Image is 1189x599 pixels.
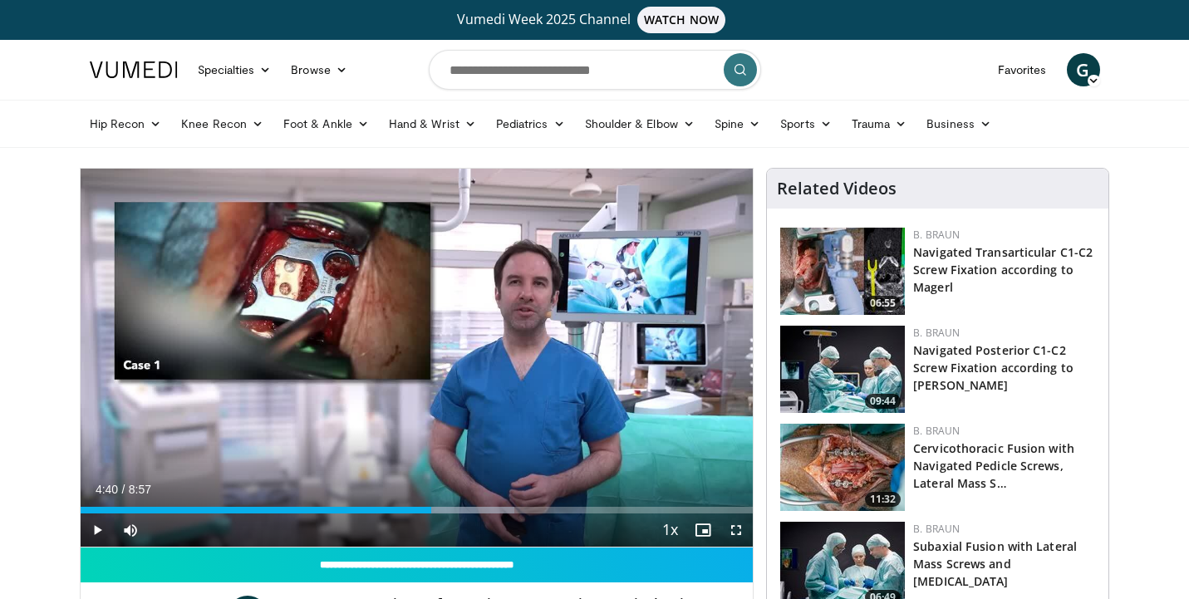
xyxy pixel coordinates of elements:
span: / [122,483,125,496]
a: Navigated Posterior C1-C2 Screw Fixation according to [PERSON_NAME] [913,342,1074,393]
a: Foot & Ankle [273,107,379,140]
a: 06:55 [780,228,905,315]
h4: Related Videos [777,179,897,199]
a: Knee Recon [171,107,273,140]
span: 06:55 [865,296,901,311]
a: Business [916,107,1001,140]
span: 4:40 [96,483,118,496]
img: f8410e01-fc31-46c0-a1b2-4166cf12aee9.jpg.150x105_q85_crop-smart_upscale.jpg [780,228,905,315]
button: Fullscreen [720,513,753,547]
a: Hip Recon [80,107,172,140]
span: 11:32 [865,492,901,507]
button: Playback Rate [653,513,686,547]
img: VuMedi Logo [90,61,178,78]
a: Specialties [188,53,282,86]
span: 09:44 [865,394,901,409]
a: Subaxial Fusion with Lateral Mass Screws and [MEDICAL_DATA] [913,538,1077,589]
a: Shoulder & Elbow [575,107,705,140]
img: 48a1d132-3602-4e24-8cc1-5313d187402b.jpg.150x105_q85_crop-smart_upscale.jpg [780,424,905,511]
button: Mute [114,513,147,547]
a: Spine [705,107,770,140]
a: Navigated Transarticular C1-C2 Screw Fixation according to Magerl [913,244,1093,295]
a: Sports [770,107,842,140]
a: B. Braun [913,228,960,242]
button: Play [81,513,114,547]
img: 14c2e441-0343-4af7-a441-cf6cc92191f7.jpg.150x105_q85_crop-smart_upscale.jpg [780,326,905,413]
span: 8:57 [129,483,151,496]
button: Enable picture-in-picture mode [686,513,720,547]
a: B. Braun [913,424,960,438]
a: Vumedi Week 2025 ChannelWATCH NOW [92,7,1098,33]
input: Search topics, interventions [429,50,761,90]
div: Progress Bar [81,507,754,513]
span: WATCH NOW [637,7,725,33]
a: 11:32 [780,424,905,511]
a: Favorites [988,53,1057,86]
a: G [1067,53,1100,86]
a: Cervicothoracic Fusion with Navigated Pedicle Screws, Lateral Mass S… [913,440,1074,491]
a: B. Braun [913,522,960,536]
a: 09:44 [780,326,905,413]
a: Trauma [842,107,917,140]
video-js: Video Player [81,169,754,547]
a: Browse [281,53,357,86]
a: B. Braun [913,326,960,340]
a: Pediatrics [486,107,575,140]
a: Hand & Wrist [379,107,486,140]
